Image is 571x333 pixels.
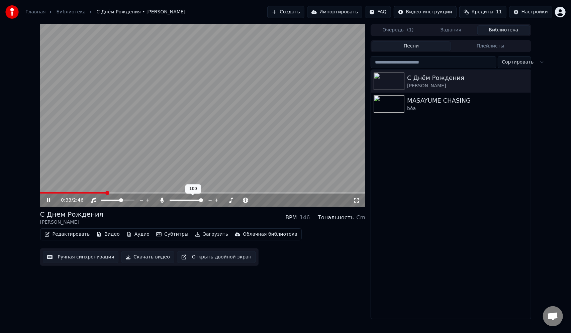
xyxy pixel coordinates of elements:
button: Кредиты11 [459,6,506,18]
span: С Днём Рождения • [PERSON_NAME] [96,9,185,15]
span: 11 [496,9,502,15]
button: Скачать видео [121,251,174,263]
button: Настройки [509,6,552,18]
button: Задания [424,25,477,35]
button: Плейлисты [451,41,530,51]
button: Субтитры [154,230,191,239]
a: Главная [25,9,45,15]
span: 2:46 [73,197,83,204]
div: / [61,197,77,204]
button: Импортировать [307,6,363,18]
div: Cm [357,214,366,222]
span: ( 1 ) [407,27,414,33]
span: Кредиты [472,9,493,15]
div: Открытый чат [543,306,563,326]
div: С Днём Рождения [40,210,103,219]
button: Библиотека [477,25,530,35]
a: Библиотека [56,9,86,15]
button: Очередь [372,25,424,35]
button: FAQ [365,6,391,18]
div: BPM [285,214,297,222]
button: Загрузить [192,230,231,239]
button: Открыть двойной экран [177,251,256,263]
span: 0:33 [61,197,71,204]
span: Сортировать [502,59,534,66]
div: [PERSON_NAME] [40,219,103,226]
nav: breadcrumb [25,9,185,15]
div: 146 [300,214,310,222]
div: С Днём Рождения [407,73,528,83]
div: Облачная библиотека [243,231,297,238]
button: Редактировать [42,230,93,239]
button: Создать [267,6,304,18]
div: Тональность [318,214,354,222]
img: youka [5,5,19,19]
div: [PERSON_NAME] [407,83,528,89]
div: bôa [407,105,528,112]
button: Видео [94,230,122,239]
div: 100 [185,184,201,194]
div: Настройки [521,9,548,15]
button: Песни [372,41,451,51]
div: MASAYUME CHASING [407,96,528,105]
button: Ручная синхронизация [43,251,119,263]
button: Видео-инструкции [394,6,457,18]
button: Аудио [124,230,152,239]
